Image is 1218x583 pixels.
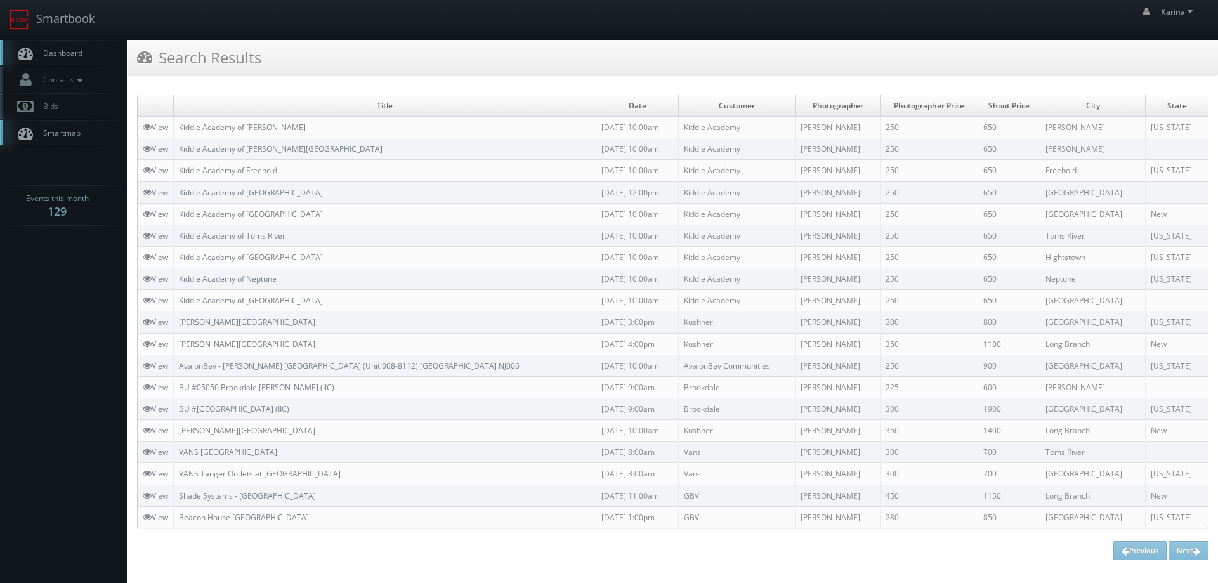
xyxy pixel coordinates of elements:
[1146,268,1208,290] td: [US_STATE]
[679,138,796,160] td: Kiddie Academy
[143,209,168,219] a: View
[179,425,315,436] a: [PERSON_NAME][GEOGRAPHIC_DATA]
[1146,203,1208,225] td: New
[179,468,341,479] a: VANS Tanger Outlets at [GEOGRAPHIC_DATA]
[880,268,978,290] td: 250
[596,160,679,181] td: [DATE] 10:00am
[880,506,978,528] td: 280
[880,311,978,333] td: 300
[796,376,881,398] td: [PERSON_NAME]
[978,138,1040,160] td: 650
[179,295,323,306] a: Kiddie Academy of [GEOGRAPHIC_DATA]
[679,268,796,290] td: Kiddie Academy
[1040,506,1146,528] td: [GEOGRAPHIC_DATA]
[796,117,881,138] td: [PERSON_NAME]
[1146,420,1208,442] td: New
[796,355,881,376] td: [PERSON_NAME]
[679,420,796,442] td: Kushner
[880,117,978,138] td: 250
[1040,160,1146,181] td: Freehold
[143,425,168,436] a: View
[179,447,277,457] a: VANS [GEOGRAPHIC_DATA]
[1146,398,1208,419] td: [US_STATE]
[179,490,316,501] a: Shade Systems - [GEOGRAPHIC_DATA]
[179,122,306,133] a: Kiddie Academy of [PERSON_NAME]
[880,485,978,506] td: 450
[796,203,881,225] td: [PERSON_NAME]
[978,117,1040,138] td: 650
[978,376,1040,398] td: 600
[596,376,679,398] td: [DATE] 9:00am
[679,463,796,485] td: Vans
[596,290,679,311] td: [DATE] 10:00am
[179,339,315,350] a: [PERSON_NAME][GEOGRAPHIC_DATA]
[1040,333,1146,355] td: Long Branch
[26,192,89,205] span: Events this month
[880,181,978,203] td: 250
[796,95,881,117] td: Photographer
[174,95,596,117] td: Title
[1040,398,1146,419] td: [GEOGRAPHIC_DATA]
[880,138,978,160] td: 250
[880,442,978,463] td: 300
[10,10,30,30] img: smartbook-logo.png
[679,355,796,376] td: AvalonBay Communities
[596,117,679,138] td: [DATE] 10:00am
[978,246,1040,268] td: 650
[143,447,168,457] a: View
[880,203,978,225] td: 250
[143,187,168,198] a: View
[880,95,978,117] td: Photographer Price
[143,339,168,350] a: View
[679,203,796,225] td: Kiddie Academy
[679,485,796,506] td: GBV
[796,160,881,181] td: [PERSON_NAME]
[978,290,1040,311] td: 650
[143,317,168,327] a: View
[880,290,978,311] td: 250
[1040,311,1146,333] td: [GEOGRAPHIC_DATA]
[596,506,679,528] td: [DATE] 1:00pm
[143,165,168,176] a: View
[1146,95,1208,117] td: State
[596,181,679,203] td: [DATE] 12:00pm
[1040,95,1146,117] td: City
[1146,160,1208,181] td: [US_STATE]
[596,355,679,376] td: [DATE] 10:00am
[679,246,796,268] td: Kiddie Academy
[137,46,261,69] h3: Search Results
[596,420,679,442] td: [DATE] 10:00am
[596,442,679,463] td: [DATE] 8:00am
[179,209,323,219] a: Kiddie Academy of [GEOGRAPHIC_DATA]
[1040,225,1146,246] td: Toms River
[978,442,1040,463] td: 700
[679,181,796,203] td: Kiddie Academy
[978,398,1040,419] td: 1900
[796,463,881,485] td: [PERSON_NAME]
[1146,485,1208,506] td: New
[1040,290,1146,311] td: [GEOGRAPHIC_DATA]
[978,181,1040,203] td: 650
[796,333,881,355] td: [PERSON_NAME]
[179,187,323,198] a: Kiddie Academy of [GEOGRAPHIC_DATA]
[880,355,978,376] td: 250
[1040,442,1146,463] td: Toms River
[143,122,168,133] a: View
[596,398,679,419] td: [DATE] 9:00am
[796,225,881,246] td: [PERSON_NAME]
[1040,268,1146,290] td: Neptune
[978,333,1040,355] td: 1100
[796,420,881,442] td: [PERSON_NAME]
[1040,463,1146,485] td: [GEOGRAPHIC_DATA]
[596,138,679,160] td: [DATE] 10:00am
[796,246,881,268] td: [PERSON_NAME]
[596,246,679,268] td: [DATE] 10:00am
[143,382,168,393] a: View
[978,506,1040,528] td: 850
[37,74,86,85] span: Contacts
[880,246,978,268] td: 250
[143,143,168,154] a: View
[679,95,796,117] td: Customer
[179,230,285,241] a: Kiddie Academy of Toms River
[679,160,796,181] td: Kiddie Academy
